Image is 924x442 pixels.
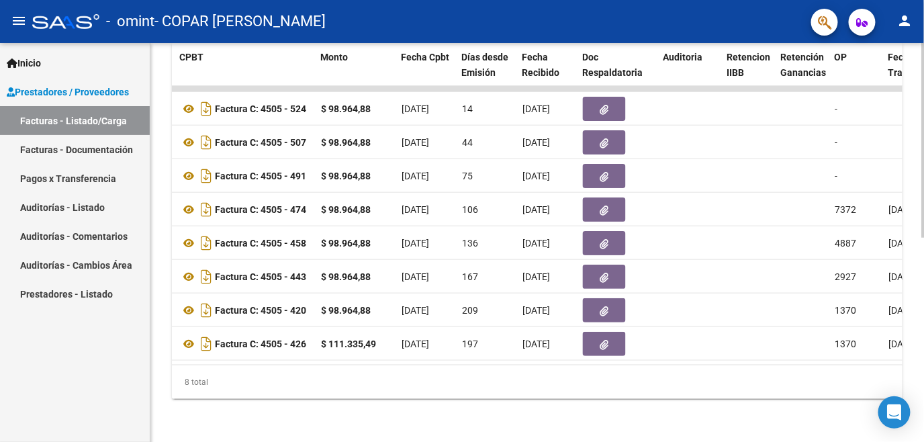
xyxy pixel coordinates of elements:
span: Prestadores / Proveedores [7,85,129,99]
div: 8 total [172,365,903,399]
strong: $ 98.964,88 [321,171,371,181]
strong: Factura C: 4505 - 443 [215,271,306,282]
span: Inicio [7,56,41,71]
div: Open Intercom Messenger [878,396,911,429]
span: [DATE] [402,339,429,349]
span: 136 [462,238,478,249]
span: Fecha Recibido [522,52,559,78]
strong: $ 111.335,49 [321,339,376,349]
span: - [835,103,837,114]
strong: Factura C: 4505 - 426 [215,339,306,349]
i: Descargar documento [197,266,215,288]
span: Fecha Cpbt [401,52,449,62]
datatable-header-cell: Fecha Cpbt [396,43,456,102]
span: [DATE] [402,137,429,148]
span: [DATE] [522,204,550,215]
datatable-header-cell: Retención Ganancias [775,43,829,102]
i: Descargar documento [197,333,215,355]
span: [DATE] [402,238,429,249]
span: Retencion IIBB [727,52,770,78]
i: Descargar documento [197,300,215,321]
mat-icon: menu [11,13,27,29]
span: [DATE] [402,271,429,282]
strong: $ 98.964,88 [321,103,371,114]
datatable-header-cell: Fecha Recibido [516,43,577,102]
datatable-header-cell: Días desde Emisión [456,43,516,102]
span: [DATE] [888,339,916,349]
datatable-header-cell: Retencion IIBB [721,43,775,102]
i: Descargar documento [197,232,215,254]
span: [DATE] [888,204,916,215]
span: 167 [462,271,478,282]
span: OP [834,52,847,62]
span: [DATE] [402,204,429,215]
span: [DATE] [888,271,916,282]
span: 209 [462,305,478,316]
span: [DATE] [522,271,550,282]
strong: Factura C: 4505 - 474 [215,204,306,215]
span: Auditoria [663,52,702,62]
span: - [835,171,837,181]
span: - COPAR [PERSON_NAME] [154,7,326,36]
span: Monto [320,52,348,62]
datatable-header-cell: Monto [315,43,396,102]
i: Descargar documento [197,165,215,187]
datatable-header-cell: OP [829,43,882,102]
span: 7372 [835,204,856,215]
mat-icon: person [897,13,913,29]
span: 14 [462,103,473,114]
span: CPBT [179,52,203,62]
strong: Factura C: 4505 - 458 [215,238,306,249]
span: [DATE] [402,103,429,114]
span: [DATE] [522,238,550,249]
span: 4887 [835,238,856,249]
strong: Factura C: 4505 - 507 [215,137,306,148]
span: 1370 [835,305,856,316]
span: 197 [462,339,478,349]
strong: Factura C: 4505 - 524 [215,103,306,114]
span: Doc Respaldatoria [582,52,643,78]
span: [DATE] [402,171,429,181]
datatable-header-cell: Doc Respaldatoria [577,43,657,102]
i: Descargar documento [197,132,215,153]
span: 2927 [835,271,856,282]
span: [DATE] [522,305,550,316]
i: Descargar documento [197,98,215,120]
span: [DATE] [522,171,550,181]
strong: Factura C: 4505 - 420 [215,305,306,316]
span: [DATE] [522,103,550,114]
span: 106 [462,204,478,215]
datatable-header-cell: Auditoria [657,43,721,102]
span: Días desde Emisión [461,52,508,78]
span: [DATE] [522,137,550,148]
strong: $ 98.964,88 [321,137,371,148]
span: - omint [106,7,154,36]
strong: $ 98.964,88 [321,271,371,282]
span: - [835,137,837,148]
datatable-header-cell: CPBT [174,43,315,102]
strong: Factura C: 4505 - 491 [215,171,306,181]
span: [DATE] [888,238,916,249]
span: [DATE] [888,305,916,316]
span: 44 [462,137,473,148]
strong: $ 98.964,88 [321,238,371,249]
strong: $ 98.964,88 [321,305,371,316]
i: Descargar documento [197,199,215,220]
span: [DATE] [522,339,550,349]
span: 1370 [835,339,856,349]
span: [DATE] [402,305,429,316]
strong: $ 98.964,88 [321,204,371,215]
span: Retención Ganancias [780,52,826,78]
span: 75 [462,171,473,181]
